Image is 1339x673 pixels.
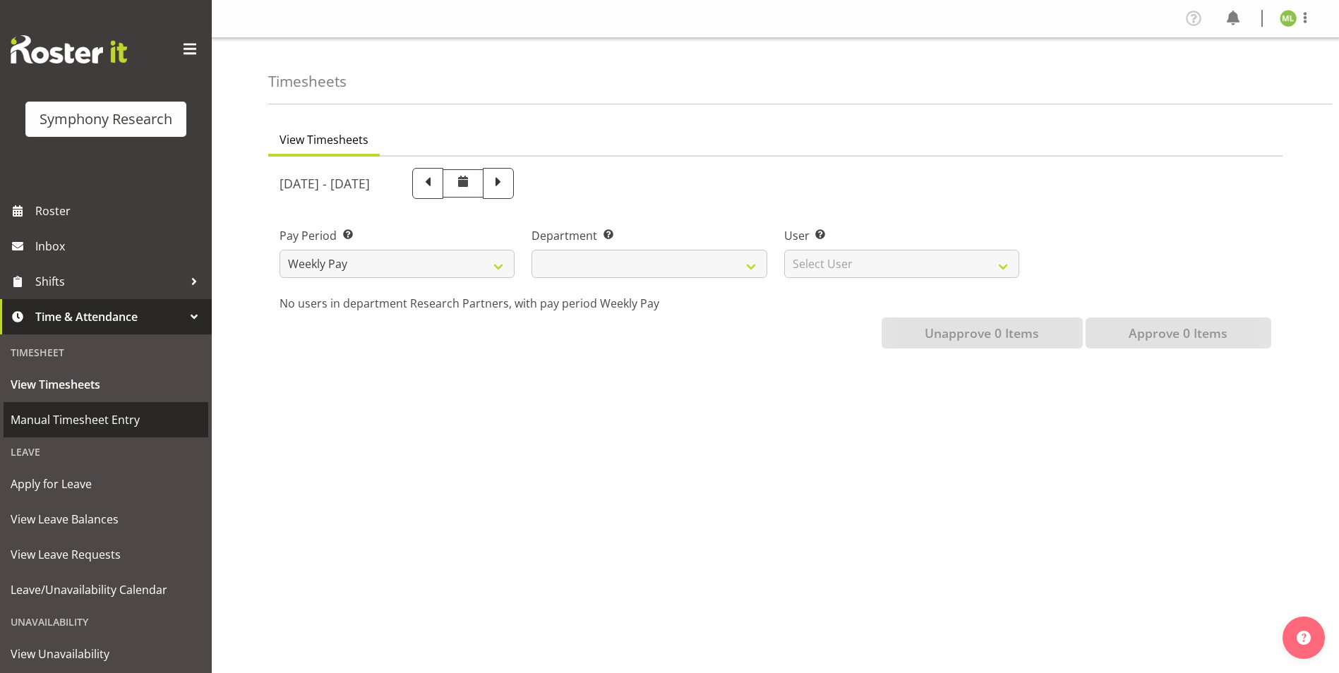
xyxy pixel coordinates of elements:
span: Time & Attendance [35,306,184,327]
span: View Timesheets [11,374,201,395]
h5: [DATE] - [DATE] [280,176,370,191]
a: View Leave Balances [4,502,208,537]
a: View Timesheets [4,367,208,402]
div: Timesheet [4,338,208,367]
img: melissa-lategan11925.jpg [1280,10,1297,27]
span: Approve 0 Items [1129,324,1227,342]
span: Manual Timesheet Entry [11,409,201,430]
label: User [784,227,1019,244]
span: View Timesheets [280,131,368,148]
div: Leave [4,437,208,466]
img: help-xxl-2.png [1297,631,1311,645]
label: Department [532,227,767,244]
p: No users in department Research Partners, with pay period Weekly Pay [280,295,1271,312]
span: Inbox [35,236,205,257]
span: View Leave Requests [11,544,201,565]
span: Leave/Unavailability Calendar [11,579,201,600]
div: Symphony Research [40,109,172,130]
a: Apply for Leave [4,466,208,502]
span: Shifts [35,271,184,292]
img: Rosterit website logo [11,35,127,63]
button: Unapprove 0 Items [882,317,1083,348]
label: Pay Period [280,227,515,244]
span: View Unavailability [11,643,201,665]
div: Unavailability [4,607,208,636]
span: Apply for Leave [11,473,201,495]
button: Approve 0 Items [1086,317,1271,348]
h4: Timesheets [268,73,347,90]
a: Leave/Unavailability Calendar [4,572,208,607]
span: Roster [35,200,205,222]
a: View Leave Requests [4,537,208,572]
span: Unapprove 0 Items [925,324,1039,342]
a: Manual Timesheet Entry [4,402,208,437]
span: View Leave Balances [11,509,201,530]
a: View Unavailability [4,636,208,672]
